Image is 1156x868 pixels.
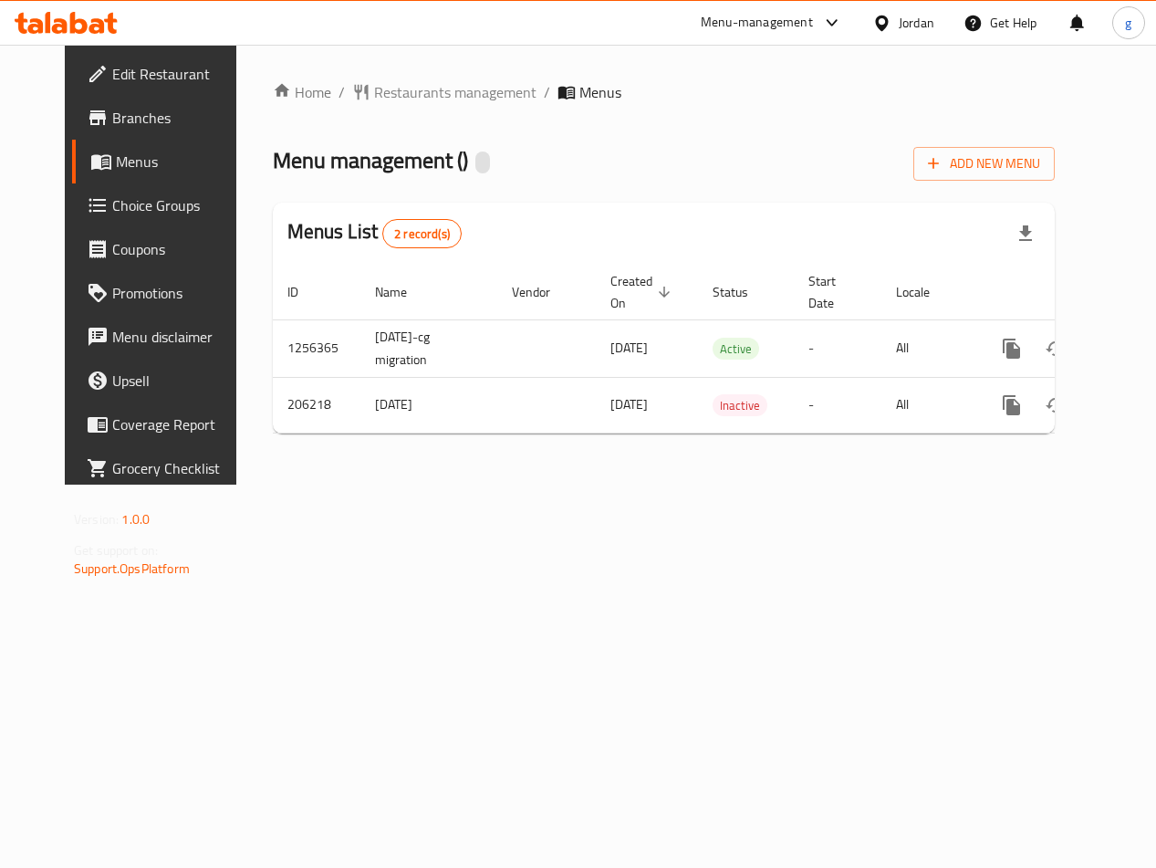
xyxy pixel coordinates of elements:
[72,359,258,403] a: Upsell
[713,339,759,360] span: Active
[72,52,258,96] a: Edit Restaurant
[544,81,550,103] li: /
[273,140,468,181] span: Menu management ( )
[808,270,859,314] span: Start Date
[881,319,975,377] td: All
[928,152,1040,175] span: Add New Menu
[112,282,244,304] span: Promotions
[112,107,244,129] span: Branches
[1034,383,1078,427] button: Change Status
[1004,212,1047,256] div: Export file
[1034,327,1078,371] button: Change Status
[112,238,244,260] span: Coupons
[116,151,244,173] span: Menus
[512,281,574,303] span: Vendor
[273,81,331,103] a: Home
[794,377,881,433] td: -
[990,327,1034,371] button: more
[112,326,244,348] span: Menu disclaimer
[72,403,258,446] a: Coverage Report
[72,96,258,140] a: Branches
[352,81,536,103] a: Restaurants management
[382,219,462,248] div: Total records count
[579,81,621,103] span: Menus
[112,413,244,435] span: Coverage Report
[383,225,461,243] span: 2 record(s)
[112,63,244,85] span: Edit Restaurant
[713,281,772,303] span: Status
[72,183,258,227] a: Choice Groups
[713,394,767,416] div: Inactive
[74,507,119,531] span: Version:
[112,370,244,392] span: Upsell
[896,281,953,303] span: Locale
[990,383,1034,427] button: more
[273,81,1055,103] nav: breadcrumb
[72,315,258,359] a: Menu disclaimer
[610,270,676,314] span: Created On
[338,81,345,103] li: /
[72,140,258,183] a: Menus
[881,377,975,433] td: All
[610,392,648,416] span: [DATE]
[913,147,1055,181] button: Add New Menu
[112,194,244,216] span: Choice Groups
[701,12,813,34] div: Menu-management
[74,557,190,580] a: Support.OpsPlatform
[72,227,258,271] a: Coupons
[360,377,497,433] td: [DATE]
[121,507,150,531] span: 1.0.0
[899,13,934,33] div: Jordan
[72,446,258,490] a: Grocery Checklist
[72,271,258,315] a: Promotions
[610,336,648,360] span: [DATE]
[273,377,360,433] td: 206218
[287,281,322,303] span: ID
[360,319,497,377] td: [DATE]-cg migration
[112,457,244,479] span: Grocery Checklist
[1125,13,1131,33] span: g
[287,218,462,248] h2: Menus List
[713,395,767,416] span: Inactive
[273,319,360,377] td: 1256365
[375,281,431,303] span: Name
[794,319,881,377] td: -
[374,81,536,103] span: Restaurants management
[74,539,158,562] span: Get support on:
